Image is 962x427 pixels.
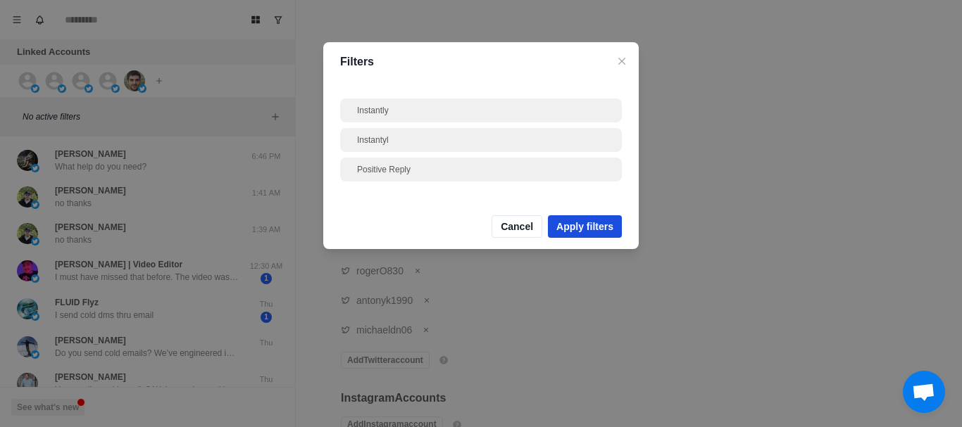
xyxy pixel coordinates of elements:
p: Filters [340,53,622,70]
button: Apply filters [548,215,622,238]
div: Instantyl [357,134,605,146]
div: Instantly [357,104,605,117]
button: Close [613,53,630,70]
a: Open chat [903,371,945,413]
button: Cancel [492,215,542,238]
div: Positive Reply [357,163,605,176]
